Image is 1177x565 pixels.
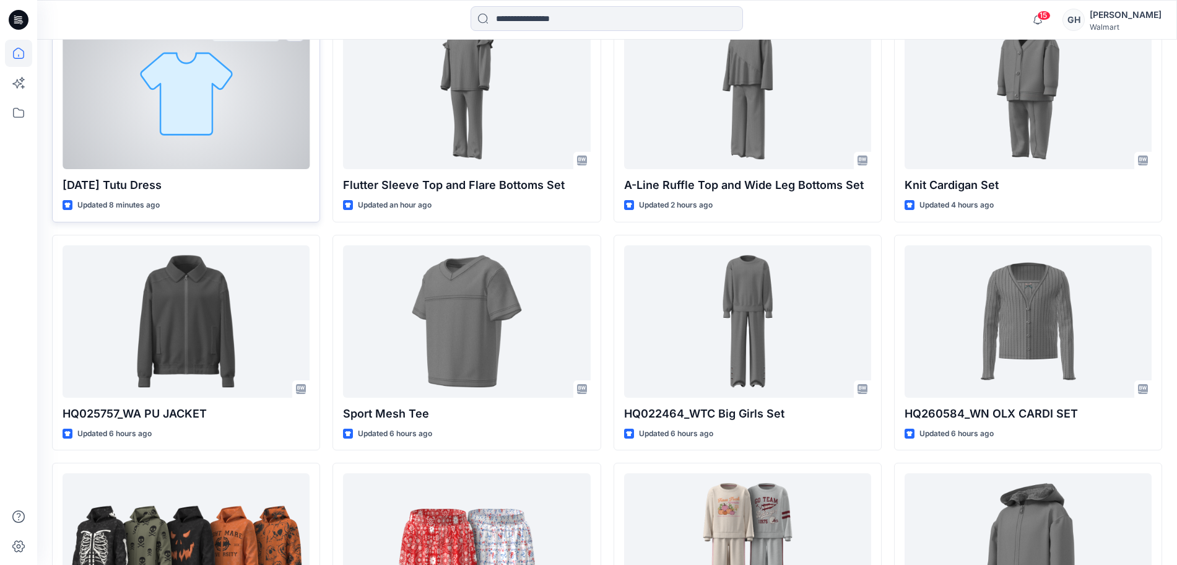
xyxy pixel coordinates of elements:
[624,245,871,398] a: HQ022464_WTC Big Girls Set
[624,405,871,423] p: HQ022464_WTC Big Girls Set
[63,17,310,169] a: Halloween Tutu Dress
[63,405,310,423] p: HQ025757_WA PU JACKET
[905,245,1152,398] a: HQ260584_WN OLX CARDI SET
[358,427,432,440] p: Updated 6 hours ago
[343,17,590,169] a: Flutter Sleeve Top and Flare Bottoms Set
[905,17,1152,169] a: Knit Cardigan Set
[343,405,590,423] p: Sport Mesh Tee
[624,177,871,194] p: A-Line Ruffle Top and Wide Leg Bottoms Set
[1062,9,1085,31] div: GH
[905,405,1152,423] p: HQ260584_WN OLX CARDI SET
[63,177,310,194] p: [DATE] Tutu Dress
[919,427,994,440] p: Updated 6 hours ago
[624,17,871,169] a: A-Line Ruffle Top and Wide Leg Bottoms Set
[919,199,994,212] p: Updated 4 hours ago
[639,427,713,440] p: Updated 6 hours ago
[639,199,713,212] p: Updated 2 hours ago
[77,427,152,440] p: Updated 6 hours ago
[1090,7,1162,22] div: [PERSON_NAME]
[63,245,310,398] a: HQ025757_WA PU JACKET
[1037,11,1051,20] span: 15
[358,199,432,212] p: Updated an hour ago
[77,199,160,212] p: Updated 8 minutes ago
[343,245,590,398] a: Sport Mesh Tee
[343,177,590,194] p: Flutter Sleeve Top and Flare Bottoms Set
[905,177,1152,194] p: Knit Cardigan Set
[1090,22,1162,32] div: Walmart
